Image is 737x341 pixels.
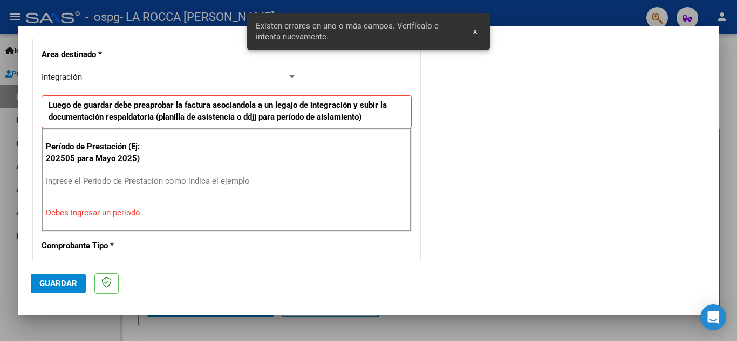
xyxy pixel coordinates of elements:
span: Existen errores en uno o más campos. Verifícalo e intenta nuevamente. [256,20,461,42]
p: Area destinado * [42,48,153,61]
button: Guardar [31,274,86,293]
strong: Luego de guardar debe preaprobar la factura asociandola a un legajo de integración y subir la doc... [49,100,387,122]
span: Guardar [39,279,77,288]
span: Integración [42,72,82,82]
span: x [473,26,477,36]
p: Debes ingresar un período. [46,207,407,219]
div: Open Intercom Messenger [700,304,726,330]
p: Comprobante Tipo * [42,240,153,252]
p: Período de Prestación (Ej: 202505 para Mayo 2025) [46,141,154,165]
button: x [465,22,486,41]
